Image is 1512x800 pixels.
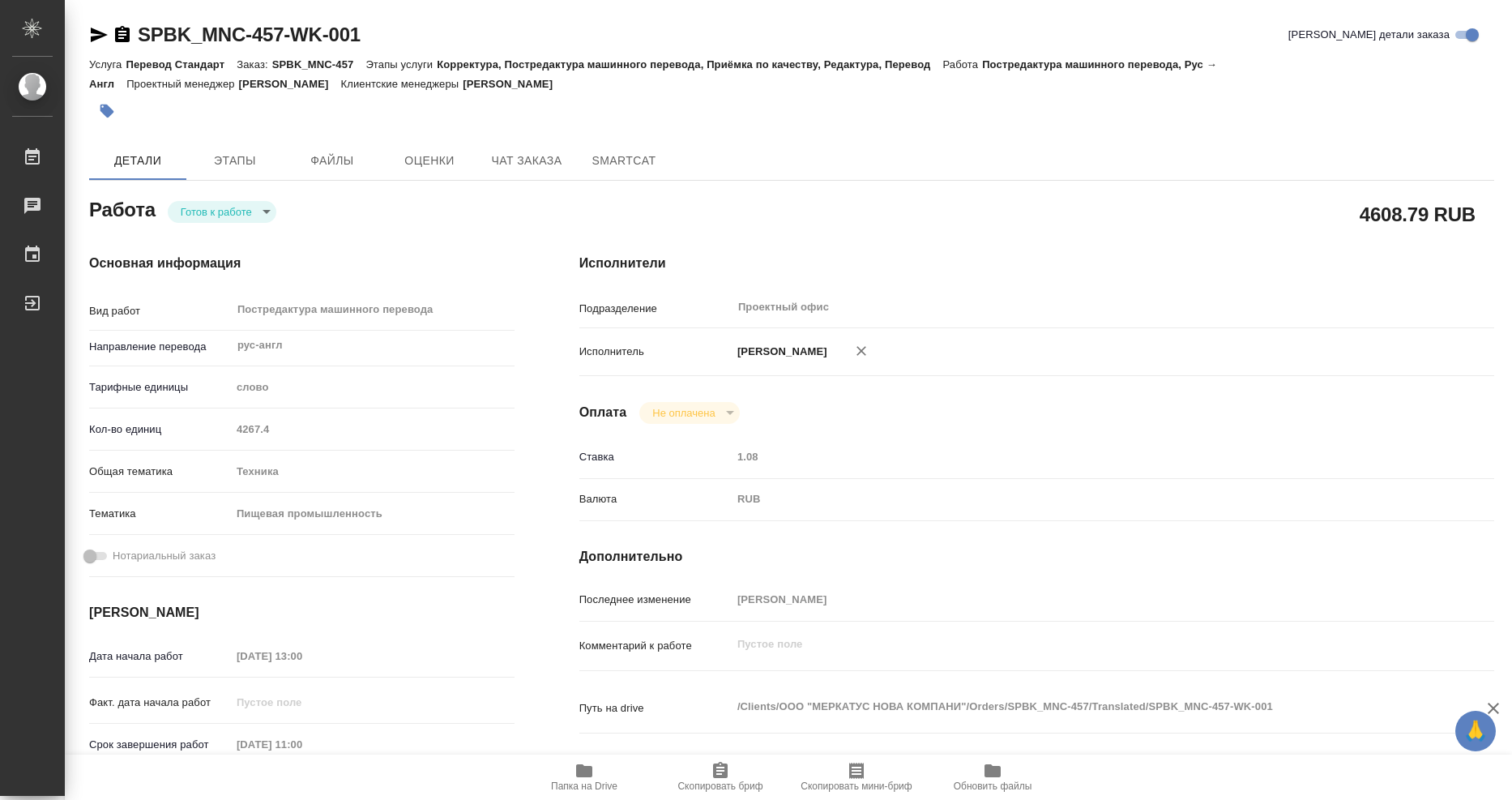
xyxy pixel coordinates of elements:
p: Исполнитель [579,344,732,360]
button: Папка на Drive [516,755,652,800]
p: Направление перевода [89,339,231,355]
span: Оценки [391,151,468,171]
span: 🙏 [1462,714,1489,748]
h4: [PERSON_NAME] [89,603,515,622]
input: Пустое поле [732,588,1418,611]
button: Скопировать мини-бриф [788,755,925,800]
input: Пустое поле [231,691,373,714]
h4: Основная информация [89,254,515,273]
span: Файлы [293,151,371,171]
button: Скопировать бриф [652,755,788,800]
p: Факт. дата начала работ [89,695,231,711]
div: RUB [732,486,1418,513]
button: Скопировать ссылку [113,25,132,45]
div: слово [231,374,515,401]
a: SPBK_MNC-457-WK-001 [138,24,361,45]
button: Не оплачена [647,406,720,420]
p: Услуга [89,58,126,71]
p: Перевод Стандарт [126,58,237,71]
span: Скопировать бриф [677,781,762,792]
input: Пустое поле [231,417,515,441]
input: Пустое поле [231,733,373,756]
p: Комментарий к работе [579,638,732,654]
button: 🙏 [1455,711,1496,751]
span: Нотариальный заказ [113,548,216,564]
p: Ставка [579,449,732,465]
div: Техника [231,458,515,486]
span: Папка на Drive [551,781,617,792]
p: Валюта [579,491,732,507]
p: Срок завершения работ [89,737,231,753]
h2: Работа [89,194,156,223]
button: Обновить файлы [925,755,1061,800]
p: SPBK_MNC-457 [272,58,366,71]
p: Последнее изменение [579,592,732,608]
span: [PERSON_NAME] детали заказа [1288,27,1450,43]
h4: Оплата [579,403,627,422]
input: Пустое поле [231,644,373,668]
button: Добавить тэг [89,93,125,129]
p: Подразделение [579,301,732,317]
p: Этапы услуги [365,58,437,71]
p: Проектный менеджер [126,78,238,90]
p: Дата начала работ [89,648,231,665]
p: Корректура, Постредактура машинного перевода, Приёмка по качеству, Редактура, Перевод [437,58,942,71]
div: Готов к работе [639,402,739,424]
h2: 4608.79 RUB [1360,200,1476,228]
p: Кол-во единиц [89,421,231,438]
p: Тематика [89,506,231,522]
p: Клиентские менеджеры [341,78,463,90]
span: SmartCat [585,151,663,171]
span: Этапы [196,151,274,171]
button: Удалить исполнителя [844,333,879,369]
button: Скопировать ссылку для ЯМессенджера [89,25,109,45]
p: [PERSON_NAME] [732,344,827,360]
span: Обновить файлы [954,781,1032,792]
input: Пустое поле [732,445,1418,468]
p: Вид работ [89,303,231,319]
h4: Дополнительно [579,547,1494,567]
p: [PERSON_NAME] [463,78,565,90]
div: Пищевая промышленность [231,500,515,528]
p: Работа [943,58,983,71]
span: Скопировать мини-бриф [801,781,912,792]
textarea: /Clients/ООО "МЕРКАТУС НОВА КОМПАНИ"/Orders/SPBK_MNC-457/Translated/SPBK_MNC-457-WK-001 [732,693,1418,721]
button: Готов к работе [176,205,257,219]
p: Путь на drive [579,700,732,717]
div: Готов к работе [168,201,276,223]
span: Детали [99,151,177,171]
span: Чат заказа [488,151,566,171]
p: Общая тематика [89,464,231,480]
p: Заказ: [237,58,271,71]
p: Тарифные единицы [89,379,231,396]
h4: Исполнители [579,254,1494,273]
p: [PERSON_NAME] [239,78,341,90]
